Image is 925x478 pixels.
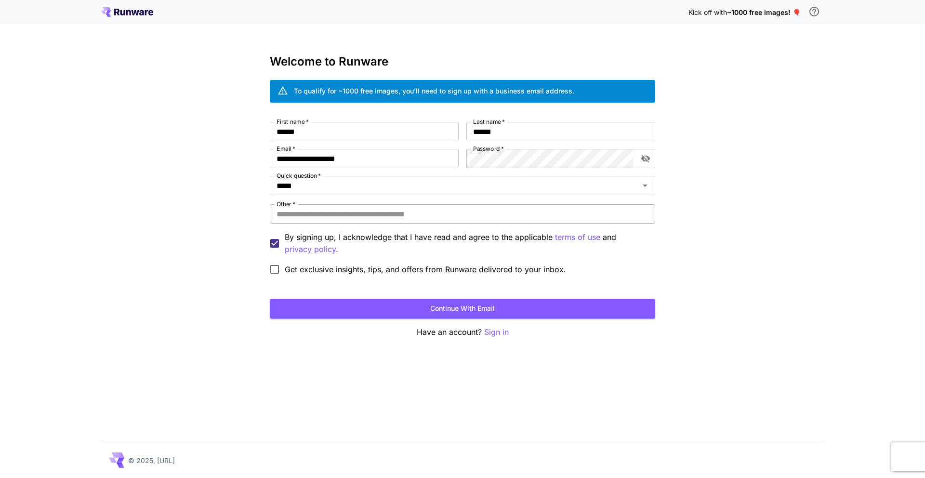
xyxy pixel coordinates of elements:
[285,243,338,255] p: privacy policy.
[277,145,295,153] label: Email
[270,299,655,319] button: Continue with email
[688,8,727,16] span: Kick off with
[473,145,504,153] label: Password
[128,455,175,465] p: © 2025, [URL]
[270,326,655,338] p: Have an account?
[294,86,574,96] div: To qualify for ~1000 free images, you’ll need to sign up with a business email address.
[555,231,600,243] button: By signing up, I acknowledge that I have read and agree to the applicable and privacy policy.
[285,243,338,255] button: By signing up, I acknowledge that I have read and agree to the applicable terms of use and
[285,231,647,255] p: By signing up, I acknowledge that I have read and agree to the applicable and
[805,2,824,21] button: In order to qualify for free credit, you need to sign up with a business email address and click ...
[270,55,655,68] h3: Welcome to Runware
[277,172,321,180] label: Quick question
[727,8,801,16] span: ~1000 free images! 🎈
[484,326,509,338] button: Sign in
[277,118,309,126] label: First name
[637,150,654,167] button: toggle password visibility
[473,118,505,126] label: Last name
[638,179,652,192] button: Open
[555,231,600,243] p: terms of use
[277,200,295,208] label: Other
[285,264,566,275] span: Get exclusive insights, tips, and offers from Runware delivered to your inbox.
